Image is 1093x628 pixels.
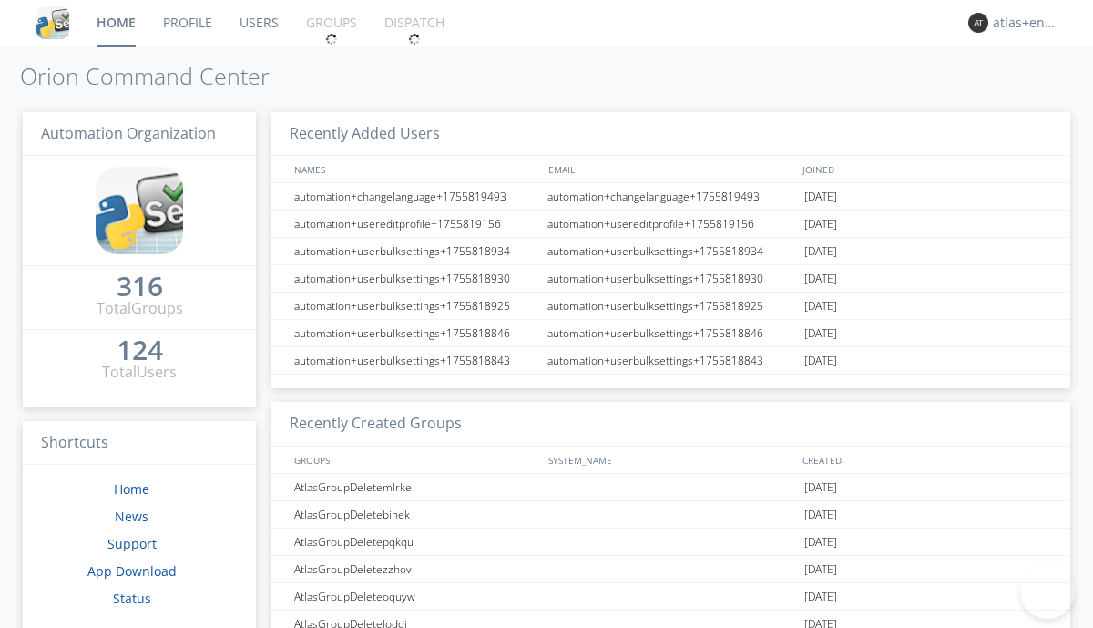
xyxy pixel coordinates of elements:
[102,362,177,383] div: Total Users
[290,501,542,528] div: AtlasGroupDeletebinek
[290,474,542,500] div: AtlasGroupDeletemlrke
[804,583,837,611] span: [DATE]
[271,112,1070,157] h3: Recently Added Users
[271,265,1070,293] a: automation+userbulksettings+1755818930automation+userbulksettings+1755818930[DATE]
[993,14,1061,32] div: atlas+english0001
[544,447,798,473] div: SYSTEM_NAME
[543,293,800,319] div: automation+userbulksettings+1755818925
[804,501,837,529] span: [DATE]
[271,402,1070,447] h3: Recently Created Groups
[117,277,163,295] div: 316
[290,347,542,374] div: automation+userbulksettings+1755818843
[804,265,837,293] span: [DATE]
[543,183,800,210] div: automation+changelanguage+1755819493
[290,529,542,555] div: AtlasGroupDeletepqkqu
[543,347,800,374] div: automation+userbulksettings+1755818843
[804,211,837,238] span: [DATE]
[115,508,148,525] a: News
[1020,564,1075,619] iframe: Toggle Customer Support
[113,590,151,607] a: Status
[271,474,1070,501] a: AtlasGroupDeletemlrke[DATE]
[87,562,177,580] a: App Download
[290,556,542,582] div: AtlasGroupDeletezzhov
[36,6,69,39] img: cddb5a64eb264b2086981ab96f4c1ba7
[271,211,1070,238] a: automation+usereditprofile+1755819156automation+usereditprofile+1755819156[DATE]
[117,341,163,362] a: 124
[325,33,338,46] img: spin.svg
[804,347,837,375] span: [DATE]
[290,265,542,292] div: automation+userbulksettings+1755818930
[271,529,1070,556] a: AtlasGroupDeletepqkqu[DATE]
[290,583,542,610] div: AtlasGroupDeleteoquyw
[290,183,542,210] div: automation+changelanguage+1755819493
[408,33,421,46] img: spin.svg
[804,183,837,211] span: [DATE]
[23,421,256,466] h3: Shortcuts
[271,238,1070,265] a: automation+userbulksettings+1755818934automation+userbulksettings+1755818934[DATE]
[290,156,539,182] div: NAMES
[271,501,1070,529] a: AtlasGroupDeletebinek[DATE]
[271,583,1070,611] a: AtlasGroupDeleteoquyw[DATE]
[271,293,1070,320] a: automation+userbulksettings+1755818925automation+userbulksettings+1755818925[DATE]
[117,277,163,298] a: 316
[543,320,800,346] div: automation+userbulksettings+1755818846
[543,265,800,292] div: automation+userbulksettings+1755818930
[804,320,837,347] span: [DATE]
[804,238,837,265] span: [DATE]
[290,293,542,319] div: automation+userbulksettings+1755818925
[41,123,216,143] span: Automation Organization
[271,347,1070,375] a: automation+userbulksettings+1755818843automation+userbulksettings+1755818843[DATE]
[117,341,163,359] div: 124
[290,211,542,237] div: automation+usereditprofile+1755819156
[543,211,800,237] div: automation+usereditprofile+1755819156
[804,474,837,501] span: [DATE]
[798,156,1053,182] div: JOINED
[271,183,1070,211] a: automation+changelanguage+1755819493automation+changelanguage+1755819493[DATE]
[804,529,837,556] span: [DATE]
[97,298,183,319] div: Total Groups
[804,293,837,320] span: [DATE]
[544,156,798,182] div: EMAIL
[290,447,539,473] div: GROUPS
[114,480,149,498] a: Home
[107,535,157,552] a: Support
[271,320,1070,347] a: automation+userbulksettings+1755818846automation+userbulksettings+1755818846[DATE]
[968,13,988,33] img: 373638.png
[804,556,837,583] span: [DATE]
[543,238,800,264] div: automation+userbulksettings+1755818934
[96,167,183,254] img: cddb5a64eb264b2086981ab96f4c1ba7
[290,238,542,264] div: automation+userbulksettings+1755818934
[798,447,1053,473] div: CREATED
[290,320,542,346] div: automation+userbulksettings+1755818846
[271,556,1070,583] a: AtlasGroupDeletezzhov[DATE]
